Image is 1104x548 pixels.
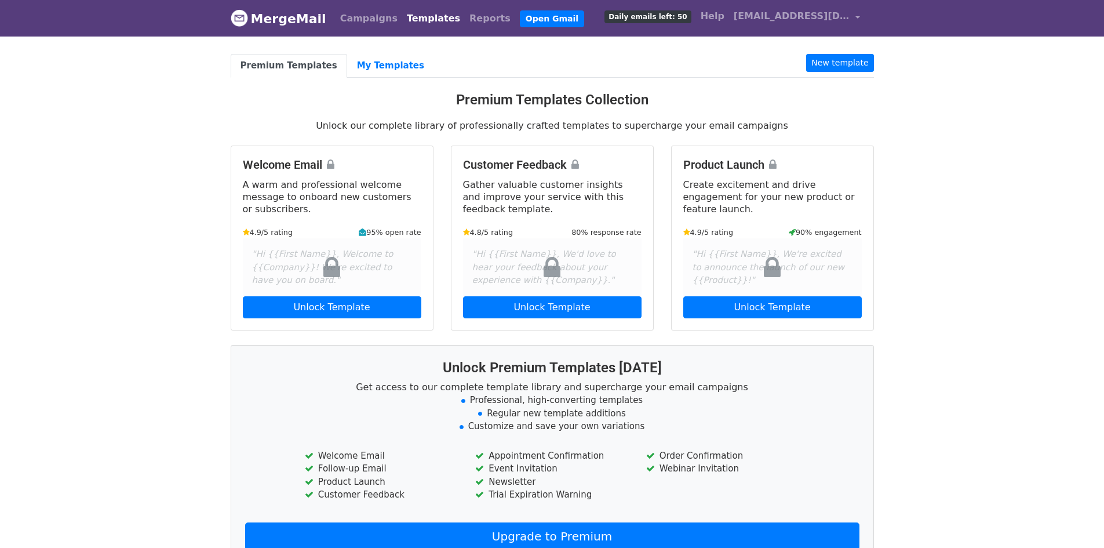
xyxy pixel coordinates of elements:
li: Professional, high-converting templates [245,394,859,407]
a: Unlock Template [683,296,862,318]
li: Welcome Email [305,449,458,463]
li: Event Invitation [475,462,628,476]
a: Unlock Template [243,296,421,318]
p: Create excitement and drive engagement for your new product or feature launch. [683,179,862,215]
a: Help [696,5,729,28]
h3: Unlock Premium Templates [DATE] [245,360,859,376]
small: 4.9/5 rating [683,227,734,238]
a: New template [806,54,873,72]
a: Daily emails left: 50 [600,5,695,28]
a: Premium Templates [231,54,347,78]
h4: Welcome Email [243,158,421,172]
li: Newsletter [475,476,628,489]
li: Appointment Confirmation [475,449,628,463]
h4: Customer Feedback [463,158,642,172]
span: Daily emails left: 50 [604,10,691,23]
a: MergeMail [231,6,326,31]
li: Webinar Invitation [646,462,799,476]
a: Unlock Template [463,296,642,318]
li: Product Launch [305,476,458,489]
div: "Hi {{First Name}}, We're excited to announce the launch of our new {{Product}}!" [683,238,862,296]
small: 4.8/5 rating [463,227,513,238]
h3: Premium Templates Collection [231,92,874,108]
p: Get access to our complete template library and supercharge your email campaigns [245,381,859,393]
p: A warm and professional welcome message to onboard new customers or subscribers. [243,179,421,215]
li: Regular new template additions [245,407,859,420]
li: Follow-up Email [305,462,458,476]
a: [EMAIL_ADDRESS][DOMAIN_NAME] [729,5,865,32]
h4: Product Launch [683,158,862,172]
a: Templates [402,7,465,30]
a: Campaigns [336,7,402,30]
li: Trial Expiration Warning [475,488,628,502]
li: Customize and save your own variations [245,420,859,433]
li: Customer Feedback [305,488,458,502]
div: "Hi {{First Name}}, We'd love to hear your feedback about your experience with {{Company}}." [463,238,642,296]
div: "Hi {{First Name}}, Welcome to {{Company}}! We're excited to have you on board." [243,238,421,296]
li: Order Confirmation [646,449,799,463]
a: Reports [465,7,515,30]
a: Open Gmail [520,10,584,27]
small: 95% open rate [359,227,421,238]
p: Unlock our complete library of professionally crafted templates to supercharge your email campaigns [231,119,874,132]
p: Gather valuable customer insights and improve your service with this feedback template. [463,179,642,215]
small: 80% response rate [571,227,641,238]
span: [EMAIL_ADDRESS][DOMAIN_NAME] [734,9,850,23]
small: 90% engagement [789,227,862,238]
a: My Templates [347,54,434,78]
img: MergeMail logo [231,9,248,27]
small: 4.9/5 rating [243,227,293,238]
